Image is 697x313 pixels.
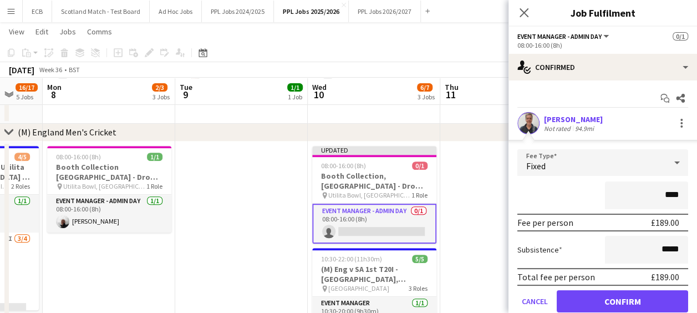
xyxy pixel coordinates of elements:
div: 08:00-16:00 (8h) [517,41,688,49]
span: Edit [35,27,48,37]
span: 1/1 [147,153,162,161]
span: Mon [47,82,62,92]
div: 5 Jobs [16,93,37,101]
div: £189.00 [651,217,679,228]
span: Utilita Bowl, [GEOGRAPHIC_DATA] [328,191,411,199]
div: (M) England Men's Cricket [18,127,116,138]
a: Jobs [55,24,80,39]
span: Utilita Bowl, [GEOGRAPHIC_DATA] [63,182,146,190]
span: 1 Role [411,191,428,199]
button: Ad Hoc Jobs [150,1,202,22]
span: 2 Roles [11,182,30,190]
span: 4/5 [14,153,30,161]
div: Confirmed [508,54,697,80]
span: 16/17 [16,83,38,92]
span: Wed [312,82,327,92]
h3: Booth Collection, [GEOGRAPHIC_DATA] - Drop off Warick [312,171,436,191]
button: Event Manager - Admin Day [517,32,610,41]
span: 1 Role [146,182,162,190]
span: 0/1 [412,161,428,170]
span: Fixed [526,160,546,171]
span: 10 [311,88,327,101]
span: 08:00-16:00 (8h) [56,153,101,161]
span: 10:30-22:00 (11h30m) [321,255,382,263]
div: [DATE] [9,64,34,75]
app-job-card: 08:00-16:00 (8h)1/1Booth Collection [GEOGRAPHIC_DATA] - Drop [GEOGRAPHIC_DATA] Utilita Bowl, [GEO... [47,146,171,233]
span: 1/1 [287,83,303,92]
span: 0/1 [673,32,688,41]
div: 3 Jobs [152,93,170,101]
span: 08:00-16:00 (8h) [321,161,366,170]
button: PPL Jobs 2024/2025 [202,1,274,22]
div: Updated [312,146,436,155]
span: 11 [443,88,459,101]
div: £189.00 [651,271,679,282]
button: Scotland Match - Test Board [52,1,150,22]
span: 3 Roles [409,284,428,292]
button: ECB [23,1,52,22]
button: PPL Jobs 2026/2027 [349,1,421,22]
div: Total fee per person [517,271,595,282]
span: 8 [45,88,62,101]
span: View [9,27,24,37]
button: Confirm [557,290,688,312]
span: [GEOGRAPHIC_DATA] [328,284,389,292]
div: Fee per person [517,217,573,228]
span: Week 36 [37,65,64,74]
div: 1 Job [288,93,302,101]
div: [PERSON_NAME] [544,114,603,124]
button: PPL Jobs 2025/2026 [274,1,349,22]
span: Comms [87,27,112,37]
span: Thu [445,82,459,92]
div: Not rated [544,124,573,133]
span: 2/3 [152,83,167,92]
app-job-card: Updated08:00-16:00 (8h)0/1Booth Collection, [GEOGRAPHIC_DATA] - Drop off Warick Utilita Bowl, [GE... [312,146,436,244]
div: BST [69,65,80,74]
span: Tue [180,82,192,92]
span: Event Manager - Admin Day [517,32,602,41]
h3: Job Fulfilment [508,6,697,20]
h3: Booth Collection [GEOGRAPHIC_DATA] - Drop [GEOGRAPHIC_DATA] [47,162,171,182]
a: Comms [83,24,116,39]
span: 5/5 [412,255,428,263]
span: 6/7 [417,83,433,92]
label: Subsistence [517,245,562,255]
div: 3 Jobs [418,93,435,101]
div: 94.9mi [573,124,596,133]
button: Cancel [517,290,552,312]
app-card-role: Event Manager - Admin Day1/108:00-16:00 (8h)[PERSON_NAME] [47,195,171,233]
app-card-role: Event Manager - Admin Day0/108:00-16:00 (8h) [312,204,436,244]
span: Jobs [59,27,76,37]
span: 9 [178,88,192,101]
h3: (M) Eng v SA 1st T20I - [GEOGRAPHIC_DATA], [GEOGRAPHIC_DATA] - 18:[GEOGRAPHIC_DATA], [GEOGRAPHIC_... [312,264,436,284]
a: View [4,24,29,39]
a: Edit [31,24,53,39]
